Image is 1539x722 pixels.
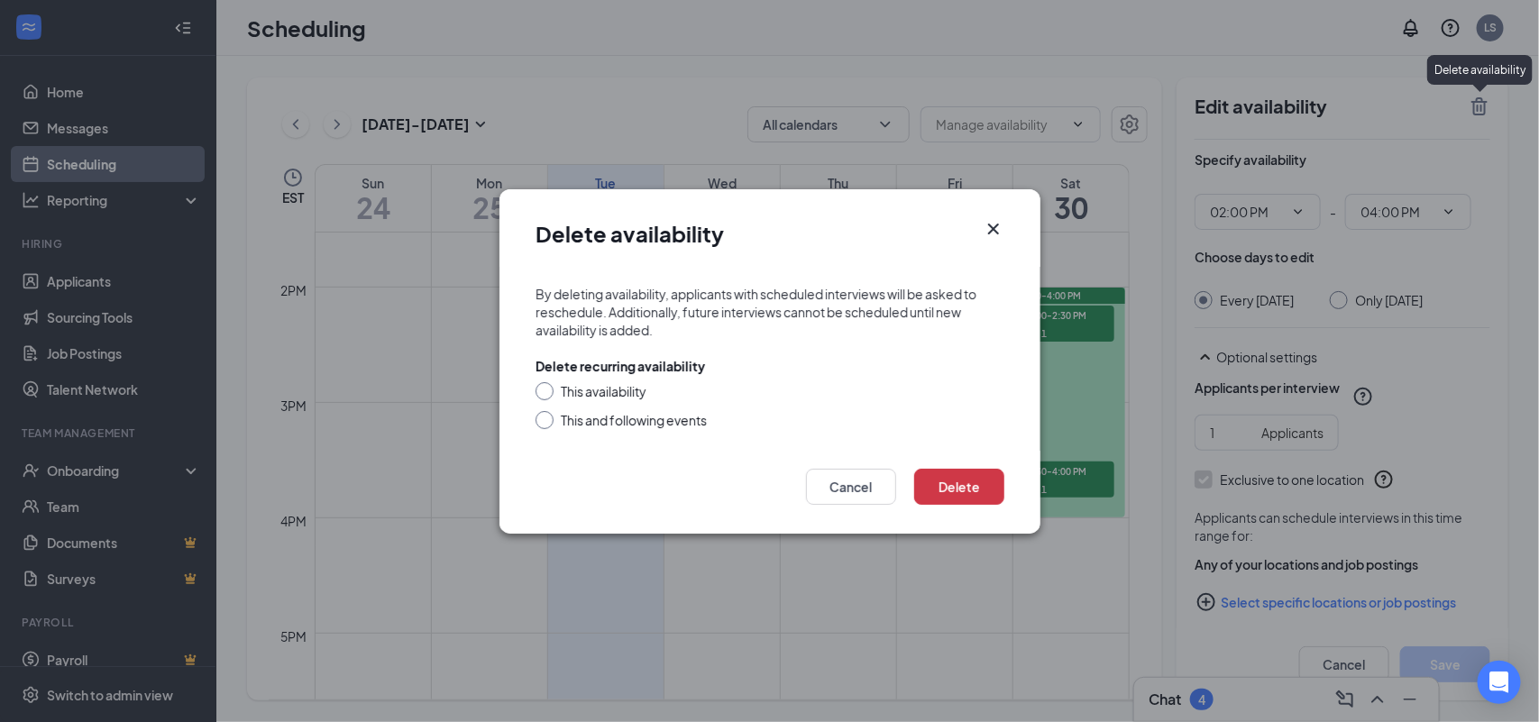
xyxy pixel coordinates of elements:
[561,411,707,429] div: This and following events
[536,218,724,249] h1: Delete availability
[983,218,1004,240] svg: Cross
[1478,661,1521,704] div: Open Intercom Messenger
[536,285,1004,339] div: By deleting availability, applicants with scheduled interviews will be asked to reschedule. Addit...
[983,218,1004,240] button: Close
[1427,55,1533,85] div: Delete availability
[561,382,646,400] div: This availability
[536,357,705,375] div: Delete recurring availability
[806,469,896,505] button: Cancel
[914,469,1004,505] button: Delete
